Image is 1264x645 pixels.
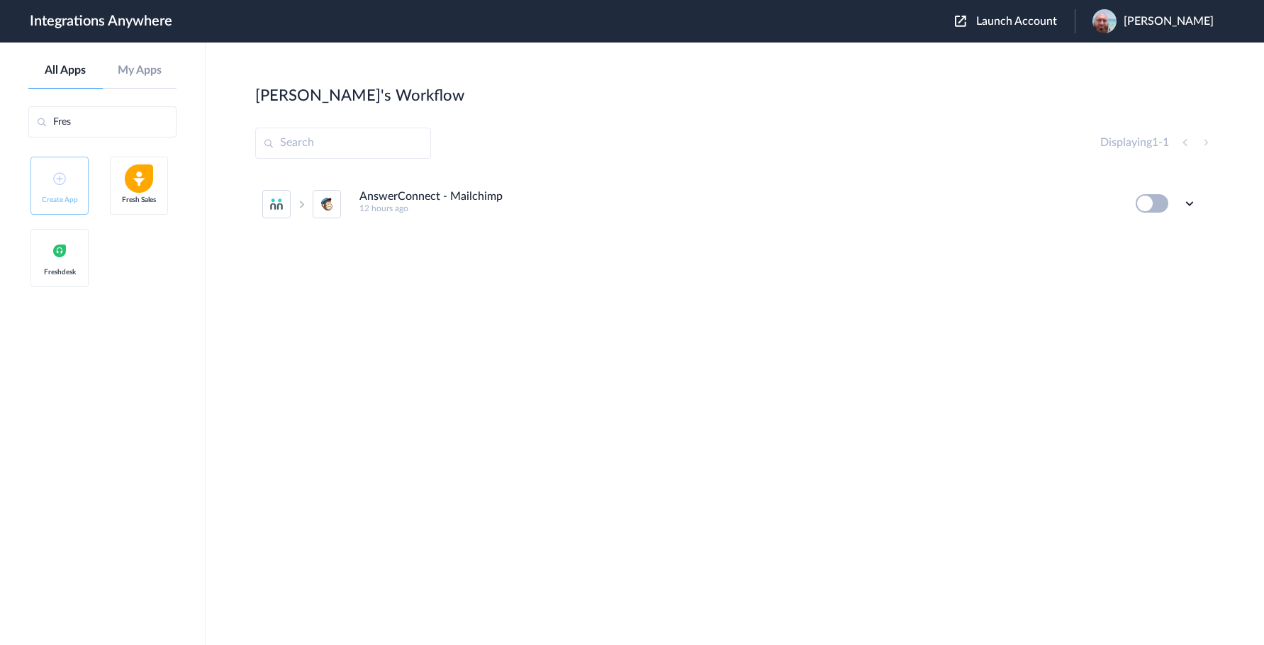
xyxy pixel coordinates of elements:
span: 1 [1152,137,1158,148]
a: All Apps [28,64,103,77]
span: Fresh Sales [117,196,161,204]
button: Launch Account [955,15,1075,28]
img: blob [1092,9,1117,33]
h4: Displaying - [1100,136,1169,150]
input: Search by name [28,106,177,138]
img: freshdesk-logo.svg [51,242,68,259]
a: My Apps [103,64,177,77]
span: Create App [38,196,82,204]
span: Freshdesk [38,268,82,276]
h4: AnswerConnect - Mailchimp [359,190,503,203]
h5: 12 hours ago [359,203,1117,213]
img: freshsales.png [125,164,153,193]
img: launch-acct-icon.svg [955,16,966,27]
img: add-icon.svg [53,172,66,185]
input: Search [255,128,431,159]
h1: Integrations Anywhere [30,13,172,30]
h2: [PERSON_NAME]'s Workflow [255,86,464,105]
span: 1 [1163,137,1169,148]
span: [PERSON_NAME] [1124,15,1214,28]
span: Launch Account [976,16,1057,27]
